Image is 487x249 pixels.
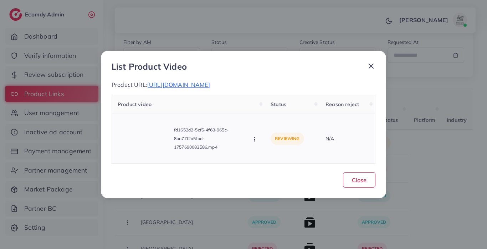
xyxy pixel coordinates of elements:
span: Status [271,101,286,108]
p: Product URL: [112,80,375,89]
button: Close [343,172,375,188]
span: [URL][DOMAIN_NAME] [147,81,210,88]
h3: List Product Video [112,61,187,72]
span: Close [352,176,366,184]
p: N/A [325,134,369,143]
p: fd1652d2-5cf5-4f68-965c-8ba77f2a5fbd-1757690083586.mp4 [174,126,245,151]
span: Reason reject [325,101,359,108]
p: reviewing [271,133,304,145]
span: Product video [118,101,152,108]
